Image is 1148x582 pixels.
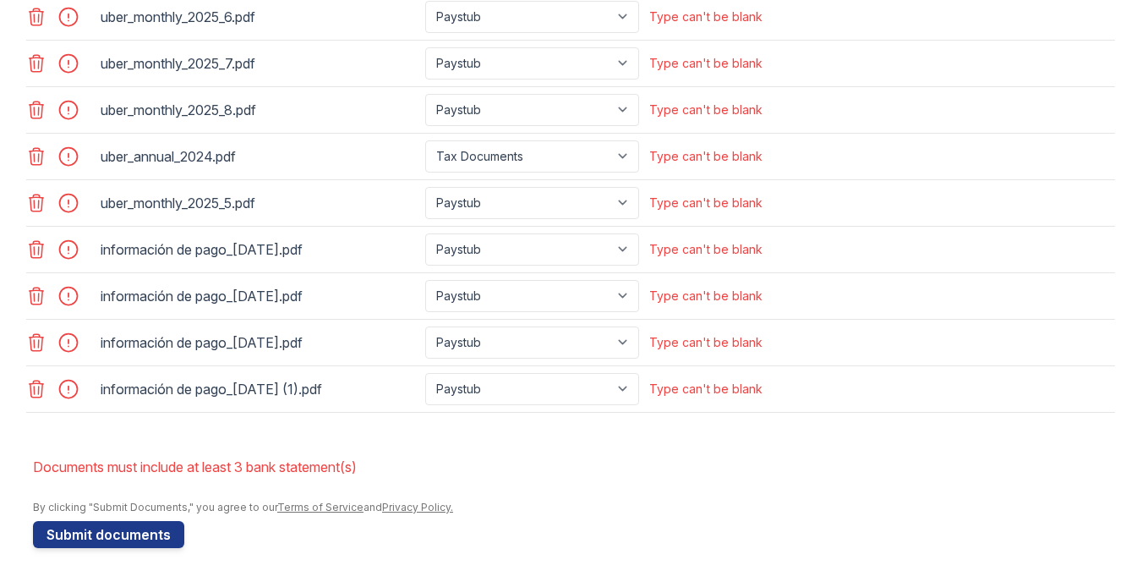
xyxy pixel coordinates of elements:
div: uber_monthly_2025_6.pdf [101,3,418,30]
div: Type can't be blank [649,288,763,305]
li: Documents must include at least 3 bank statement(s) [33,450,1115,484]
div: Type can't be blank [649,195,763,211]
div: Type can't be blank [649,8,763,25]
div: uber_monthly_2025_8.pdf [101,96,418,124]
div: Type can't be blank [649,102,763,118]
div: información de pago_[DATE].pdf [101,236,418,263]
div: Type can't be blank [649,241,763,258]
div: Type can't be blank [649,381,763,398]
div: información de pago_[DATE] (1).pdf [101,376,418,403]
div: uber_annual_2024.pdf [101,143,418,170]
div: información de pago_[DATE].pdf [101,329,418,356]
a: Terms of Service [277,501,364,513]
a: Privacy Policy. [382,501,453,513]
button: Submit documents [33,521,184,548]
div: Type can't be blank [649,55,763,72]
div: Type can't be blank [649,334,763,351]
div: Type can't be blank [649,148,763,165]
div: By clicking "Submit Documents," you agree to our and [33,501,1115,514]
div: uber_monthly_2025_5.pdf [101,189,418,217]
div: información de pago_[DATE].pdf [101,283,418,310]
div: uber_monthly_2025_7.pdf [101,50,418,77]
